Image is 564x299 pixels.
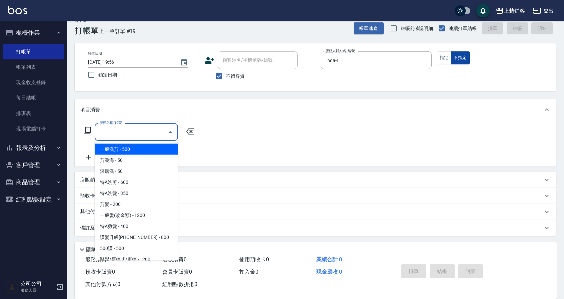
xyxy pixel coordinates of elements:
span: 特A洗剪 - 600 [95,177,178,188]
div: 上越鉑客 [504,7,525,15]
button: Choose date, selected date is 2025-10-08 [176,54,192,70]
span: 剪髮 - 200 [95,199,178,210]
span: 鎖定日期 [98,71,117,78]
img: Logo [8,6,27,14]
button: Close [165,127,176,137]
span: 500護 - 500 [95,243,178,254]
span: 連續打單結帳 [449,25,477,32]
button: save [476,4,490,17]
a: 打帳單 [3,44,64,59]
span: 紅利點數折抵 0 [162,281,197,287]
button: 報表及分析 [3,139,64,157]
p: 預收卡販賣 [80,193,105,200]
a: 現金收支登錄 [3,75,64,90]
p: 項目消費 [80,106,100,113]
div: 項目消費 [75,99,556,120]
p: 服務人員 [20,287,54,293]
button: 櫃檯作業 [3,24,64,41]
a: 每日結帳 [3,90,64,105]
input: YYYY/MM/DD hh:mm [88,57,173,68]
div: 其他付款方式 [75,204,556,220]
p: 隱藏業績明細 [86,246,116,253]
h5: 公司公司 [20,281,54,287]
button: 登出 [530,5,556,17]
span: 特A剪髮 - 400 [95,221,178,232]
span: 業績合計 0 [316,256,342,263]
a: 現場電腦打卡 [3,121,64,136]
span: 一般燙(改金額) - 1200 [95,210,178,221]
span: 不留客資 [226,73,245,80]
span: 剪瀏海 - 50 [95,155,178,166]
span: 特A洗髮 - 350 [95,188,178,199]
button: 商品管理 [3,174,64,191]
p: 備註及來源 [80,225,105,232]
span: 使用預收卡 0 [239,256,269,263]
button: 不指定 [451,51,470,64]
span: 結帳前確認明細 [401,25,433,32]
span: 會員卡販賣 0 [162,269,192,275]
button: 紅利點數設定 [3,191,64,208]
span: 深層洗 - 50 [95,166,178,177]
button: 指定 [437,51,451,64]
button: 帳單速查 [354,22,384,35]
div: 店販銷售 [75,172,556,188]
p: 其他付款方式 [80,208,113,216]
span: 上一筆訂單:#19 [99,27,136,35]
label: 帳單日期 [88,51,102,56]
span: 護髮升級[PHONE_NUMBER] - 800 [95,232,178,243]
span: 一般洗剪 - 500 [95,144,178,155]
label: 服務名稱/代號 [99,120,122,125]
span: 預收卡販賣 0 [85,269,115,275]
a: 排班表 [3,106,64,121]
p: 店販銷售 [80,177,100,184]
button: 上越鉑客 [493,4,528,18]
img: Person [5,280,19,294]
span: 現金應收 0 [316,269,342,275]
span: 醫學/哥德式/龐德 - 1200 [95,254,178,265]
label: 服務人員姓名/編號 [325,48,355,53]
span: 其他付款方式 0 [85,281,120,287]
span: 扣入金 0 [239,269,258,275]
span: 服務消費 0 [85,256,110,263]
h3: 打帳單 [75,26,99,35]
a: 帳單列表 [3,59,64,75]
button: 客戶管理 [3,157,64,174]
div: 備註及來源 [75,220,556,236]
div: 預收卡販賣 [75,188,556,204]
